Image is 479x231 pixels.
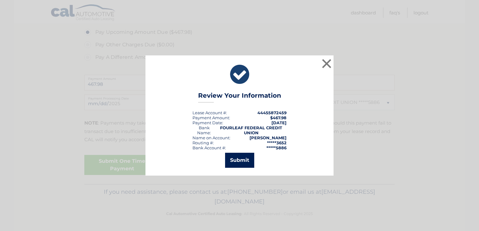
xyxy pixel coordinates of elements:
[271,120,287,125] span: [DATE]
[257,110,287,115] strong: 44455872459
[250,135,287,140] strong: [PERSON_NAME]
[198,92,281,103] h3: Review Your Information
[192,135,230,140] div: Name on Account:
[192,145,226,150] div: Bank Account #:
[270,115,287,120] span: $467.98
[192,120,223,125] div: :
[225,153,254,168] button: Submit
[220,125,282,135] strong: FOURLEAF FEDERAL CREDIT UNION
[192,140,214,145] div: Routing #:
[320,57,333,70] button: ×
[192,110,227,115] div: Lease Account #:
[192,125,216,135] div: Bank Name:
[192,115,230,120] div: Payment Amount:
[192,120,222,125] span: Payment Date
